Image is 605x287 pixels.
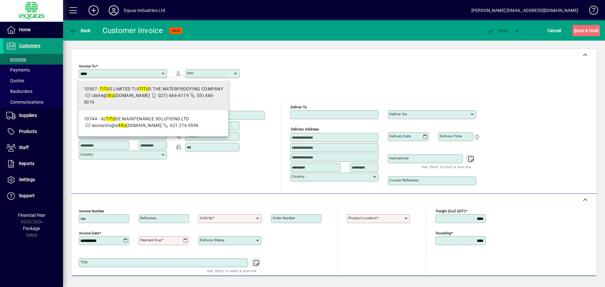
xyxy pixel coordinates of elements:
[498,28,501,33] span: P
[139,86,149,91] em: TITU
[349,216,377,220] mat-label: Product location
[3,124,63,140] a: Products
[119,123,126,128] em: titu
[440,134,462,138] mat-label: Delivery time
[107,93,115,98] em: titu
[292,174,304,179] mat-label: Country
[3,86,63,97] a: Backorders
[68,25,92,36] button: Back
[3,54,63,65] a: Invoices
[484,25,510,36] button: Post
[471,5,578,15] div: [PERSON_NAME] [EMAIL_ADDRESS][DOMAIN_NAME]
[574,28,577,33] span: S
[84,86,223,92] div: 10507 - S LIMITED T/A S THE WATERPROOFING COMPANY
[106,116,115,121] em: TITU
[170,123,199,128] span: 021 276 9596
[389,134,411,138] mat-label: Delivery date
[3,108,63,123] a: Suppliers
[18,213,45,218] span: Financial Year
[389,112,407,116] mat-label: Deliver via
[573,25,600,36] button: Save & Hold
[102,26,163,36] div: Customer Invoice
[172,29,180,33] span: NEW
[140,238,161,242] mat-label: Payment due
[487,28,507,33] span: ost
[79,111,228,134] mat-option: 10744 - ALTITUDE MAINTENANCE SOLUTIONS LTD
[3,75,63,86] a: Quotes
[158,93,189,98] span: 027) 666-4119
[79,64,96,68] mat-label: Invoice To
[3,188,63,204] a: Support
[574,26,598,36] span: ave & Hold
[389,178,418,182] mat-label: Courier Reference
[100,86,109,91] em: TITU
[547,26,561,36] span: Cancel
[19,43,40,48] span: Customers
[6,89,32,94] span: Backorders
[19,145,29,150] span: Staff
[291,105,307,109] mat-label: Deliver To
[3,156,63,172] a: Reports
[546,25,563,36] button: Cancel
[3,22,63,38] a: Home
[3,97,63,107] a: Communications
[389,156,409,160] mat-label: Instructions
[84,116,199,122] div: 10744 - AL DE MAINTENANCE SOLUTIONS LTD
[200,216,212,220] mat-label: Sold by
[84,5,104,16] button: Add
[19,193,35,198] span: Support
[6,78,24,83] span: Quotes
[92,93,150,98] span: claire@ [DOMAIN_NAME]
[273,216,295,220] mat-label: Order number
[79,209,104,213] mat-label: Invoice number
[80,260,88,264] mat-label: Title
[140,216,156,220] mat-label: Reference
[80,152,93,157] mat-label: Country
[187,71,194,75] mat-label: Attn
[585,1,597,22] a: Knowledge Base
[422,163,471,170] mat-hint: Use 'Enter' to start a new line
[6,67,30,72] span: Payments
[6,100,43,105] span: Communications
[3,140,63,156] a: Staff
[3,65,63,75] a: Payments
[436,231,451,235] mat-label: Rounding
[19,161,34,166] span: Reports
[19,129,37,134] span: Products
[23,226,40,231] span: Package
[3,172,63,188] a: Settings
[6,57,26,62] span: Invoices
[79,81,228,111] mat-option: 10507 - TITUS LIMITED T/A TITUS THE WATERPROOFING COMPANY
[63,25,98,36] app-page-header-button: Back
[200,238,224,242] mat-label: Delivery status
[70,28,91,33] span: Back
[19,113,37,118] span: Suppliers
[19,27,31,32] span: Home
[19,177,35,182] span: Settings
[92,123,162,128] span: accounts@al [DOMAIN_NAME]
[207,267,256,274] mat-hint: Use 'Enter' to start a new line
[104,5,124,16] button: Profile
[79,231,99,235] mat-label: Invoice date
[124,5,165,15] div: Equus Industries Ltd
[436,209,465,213] mat-label: Freight (excl GST)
